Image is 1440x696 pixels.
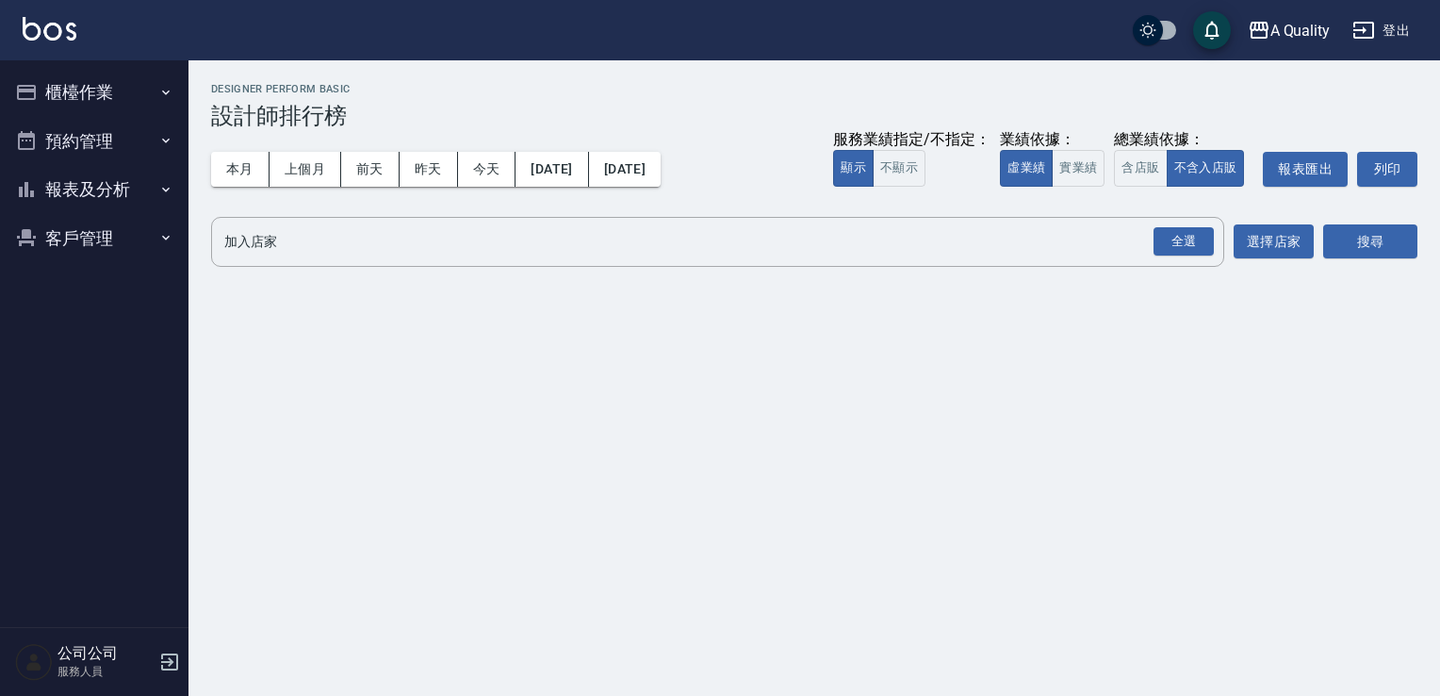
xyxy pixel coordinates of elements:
[341,152,400,187] button: 前天
[211,152,270,187] button: 本月
[8,214,181,263] button: 客戶管理
[400,152,458,187] button: 昨天
[1000,130,1105,150] div: 業績依據：
[1000,150,1053,187] button: 虛業績
[211,103,1417,129] h3: 設計師排行榜
[1263,152,1348,187] button: 報表匯出
[1345,13,1417,48] button: 登出
[1114,150,1167,187] button: 含店販
[1270,19,1331,42] div: A Quality
[8,117,181,166] button: 預約管理
[1234,224,1314,259] button: 選擇店家
[1154,227,1214,257] div: 全選
[515,152,588,187] button: [DATE]
[589,152,661,187] button: [DATE]
[1150,224,1218,260] button: Open
[1357,152,1417,187] button: 列印
[873,150,925,187] button: 不顯示
[220,225,1187,258] input: 店家名稱
[1240,11,1338,50] button: A Quality
[1114,130,1253,150] div: 總業績依據：
[458,152,516,187] button: 今天
[57,663,154,680] p: 服務人員
[1193,11,1231,49] button: save
[833,150,874,187] button: 顯示
[211,83,1417,95] h2: Designer Perform Basic
[833,130,990,150] div: 服務業績指定/不指定：
[1052,150,1105,187] button: 實業績
[270,152,341,187] button: 上個月
[23,17,76,41] img: Logo
[57,644,154,663] h5: 公司公司
[1323,224,1417,259] button: 搜尋
[15,643,53,681] img: Person
[1167,150,1245,187] button: 不含入店販
[8,68,181,117] button: 櫃檯作業
[8,165,181,214] button: 報表及分析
